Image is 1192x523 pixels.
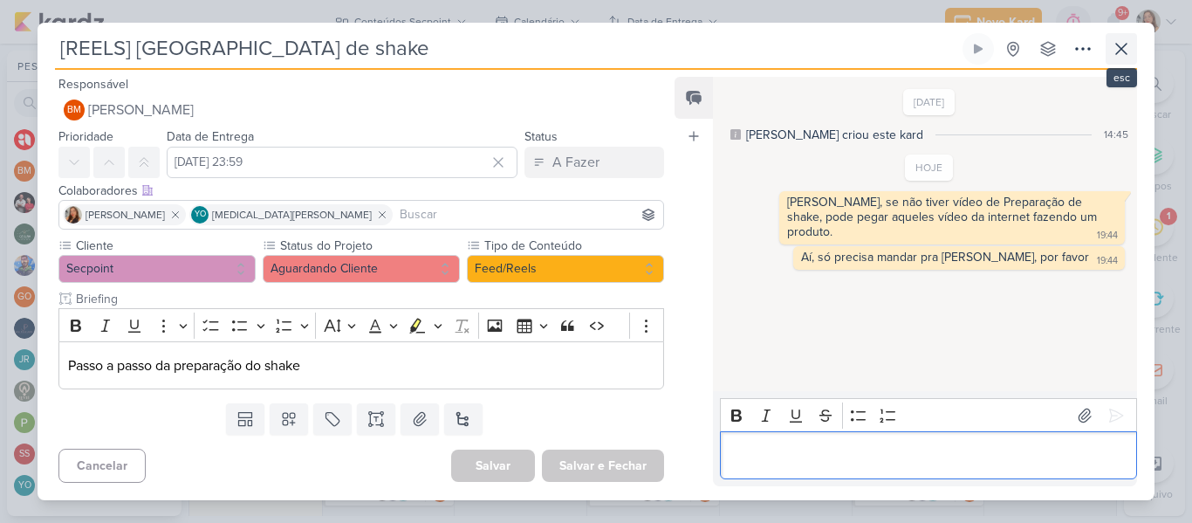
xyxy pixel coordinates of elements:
button: Aguardando Cliente [263,255,460,283]
label: Status [524,129,558,144]
button: BM [PERSON_NAME] [58,94,664,126]
input: Select a date [167,147,517,178]
p: Passo a passo da preparação do shake [68,355,654,376]
div: Ligar relógio [971,42,985,56]
label: Responsável [58,77,128,92]
div: [PERSON_NAME] criou este kard [746,126,923,144]
p: BM [67,106,81,115]
span: [MEDICAL_DATA][PERSON_NAME] [212,207,372,223]
button: A Fazer [524,147,664,178]
p: YO [195,210,206,219]
div: Editor toolbar [720,398,1137,432]
div: 19:44 [1097,254,1118,268]
input: Texto sem título [72,290,664,308]
input: Buscar [396,204,660,225]
div: Editor editing area: main [720,431,1137,479]
div: Colaboradores [58,182,664,200]
label: Status do Projeto [278,237,460,255]
label: Tipo de Conteúdo [483,237,664,255]
div: A Fazer [552,152,599,173]
div: Editor toolbar [58,308,664,342]
div: [PERSON_NAME], se não tiver vídeo de Preparação de shake, pode pegar aqueles vídeo da internet fa... [787,195,1100,239]
input: Kard Sem Título [55,33,959,65]
label: Cliente [74,237,256,255]
div: 14:45 [1104,127,1128,142]
div: Yasmin Oliveira [191,206,209,224]
div: Beth Monteiro [64,100,85,120]
span: [PERSON_NAME] [88,100,194,120]
img: Franciluce Carvalho [65,206,82,224]
div: esc [1106,68,1137,87]
label: Data de Entrega [167,129,254,144]
button: Feed/Reels [467,255,664,283]
label: Prioridade [58,129,113,144]
div: Editor editing area: main [58,341,664,389]
div: Aí, só precisa mandar pra [PERSON_NAME], por favor [801,250,1089,265]
span: [PERSON_NAME] [86,207,165,223]
button: Secpoint [58,255,256,283]
button: Cancelar [58,449,146,483]
div: 19:44 [1097,229,1118,243]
